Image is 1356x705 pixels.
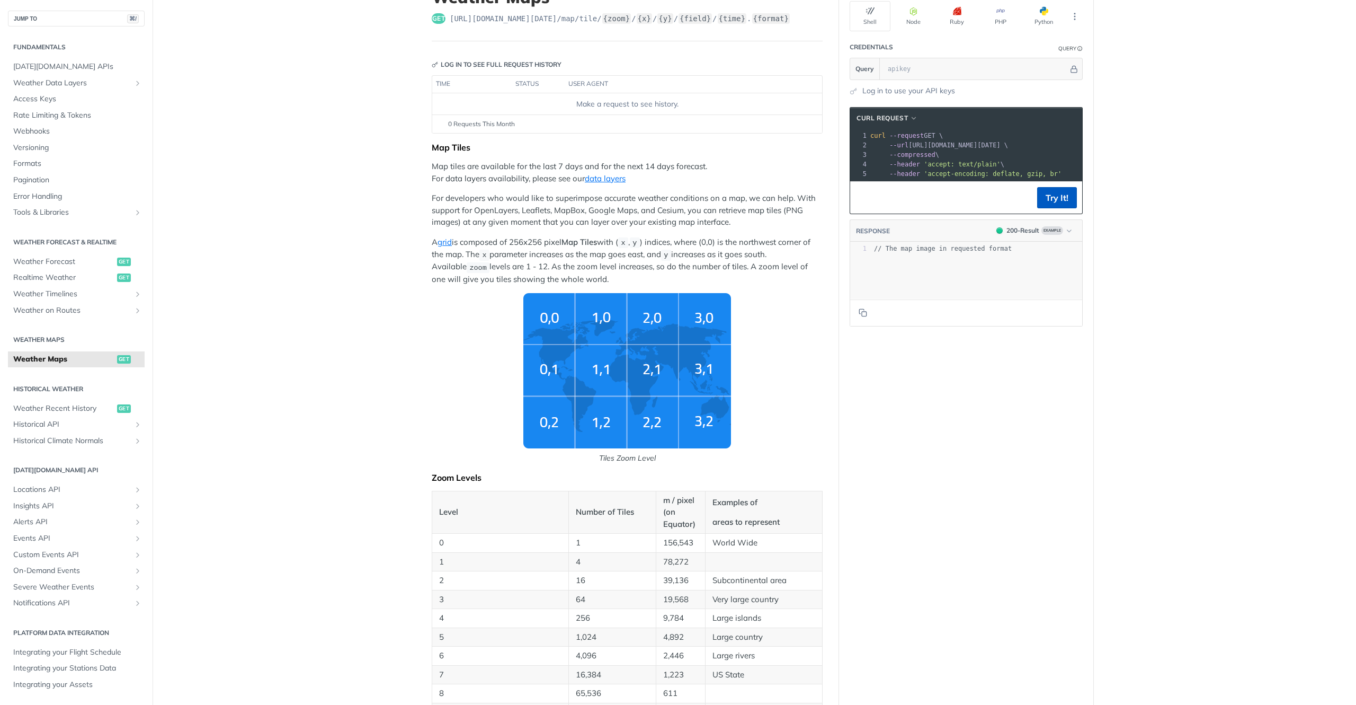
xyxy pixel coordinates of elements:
div: Zoom Levels [432,472,823,483]
button: Show subpages for Tools & Libraries [133,208,142,217]
p: Large country [712,631,815,644]
a: Realtime Weatherget [8,270,145,286]
p: Very large country [712,594,815,606]
span: GET \ [870,132,943,139]
p: A is composed of 256x256 pixel with ( , ) indices, where (0,0) is the northwest corner of the map... [432,236,823,285]
h2: Fundamentals [8,42,145,52]
div: Make a request to see history. [436,99,818,110]
span: Webhooks [13,126,142,137]
span: [URL][DOMAIN_NAME][DATE] \ [870,142,1008,149]
p: Large rivers [712,650,815,662]
p: areas to represent [712,516,815,528]
label: {format} [752,13,790,24]
h2: Platform DATA integration [8,628,145,638]
span: 'accept-encoding: deflate, gzip, br' [924,170,1061,178]
span: --compressed [889,151,935,158]
p: 5 [439,631,561,644]
a: grid [438,237,452,247]
p: Number of Tiles [576,506,649,518]
p: 3 [439,594,561,606]
p: Examples of [712,497,815,509]
p: 4,096 [576,650,649,662]
button: Show subpages for Notifications API [133,599,142,607]
p: 7 [439,669,561,681]
span: 'accept: text/plain' [924,161,1001,168]
span: \ [870,151,939,158]
span: curl [870,132,886,139]
h2: Weather Forecast & realtime [8,237,145,247]
a: Integrating your Assets [8,677,145,693]
button: Show subpages for Weather Data Layers [133,79,142,87]
button: Show subpages for Locations API [133,486,142,494]
div: 1 [850,131,868,140]
span: --request [889,132,924,139]
span: https://api.tomorrow.io/v4/map/tile/{zoom}/{x}/{y}/{field}/{time}.{format} [450,13,790,24]
a: [DATE][DOMAIN_NAME] APIs [8,59,145,75]
button: Hide [1068,64,1080,74]
p: 4 [576,556,649,568]
a: Log in to use your API keys [862,85,955,96]
div: 200 - Result [1006,226,1039,235]
button: Show subpages for Severe Weather Events [133,583,142,592]
a: data layers [585,173,626,183]
span: 0 Requests This Month [448,119,515,129]
p: 1,223 [663,669,698,681]
a: Alerts APIShow subpages for Alerts API [8,514,145,530]
div: Log in to see full request history [432,60,561,69]
div: Query [1058,45,1076,52]
div: 3 [850,150,868,160]
a: Versioning [8,140,145,156]
button: Node [893,1,934,31]
p: 6 [439,650,561,662]
p: World Wide [712,537,815,549]
a: Events APIShow subpages for Events API [8,531,145,547]
p: 16,384 [576,669,649,681]
span: Tools & Libraries [13,207,131,218]
a: Weather Forecastget [8,254,145,270]
h2: Weather Maps [8,335,145,345]
a: Pagination [8,172,145,188]
div: 4 [850,160,868,169]
span: get [117,258,131,266]
span: Events API [13,533,131,544]
p: Subcontinental area [712,575,815,587]
span: Weather Recent History [13,403,114,414]
a: Integrating your Stations Data [8,660,145,676]
div: QueryInformation [1058,45,1083,52]
button: Show subpages for Events API [133,534,142,543]
img: weather-grid-map.png [523,293,731,448]
span: Access Keys [13,94,142,104]
a: Insights APIShow subpages for Insights API [8,498,145,514]
p: Tiles Zoom Level [432,453,823,464]
label: {zoom} [602,13,631,24]
span: Query [855,64,874,74]
div: Map Tiles [432,142,823,153]
a: Error Handling [8,189,145,205]
span: Historical API [13,419,131,430]
span: Locations API [13,484,131,495]
p: Map tiles are available for the last 7 days and for the next 14 days forecast. For data layers av... [432,161,823,184]
span: get [117,355,131,364]
i: Information [1077,46,1083,51]
button: Show subpages for Custom Events API [133,551,142,559]
p: 0 [439,537,561,549]
span: Example [1041,226,1063,235]
span: Formats [13,158,142,169]
p: 16 [576,575,649,587]
button: Show subpages for On-Demand Events [133,567,142,575]
button: PHP [980,1,1021,31]
button: Python [1023,1,1064,31]
p: Large islands [712,612,815,624]
button: Show subpages for Weather on Routes [133,306,142,315]
span: ⌘/ [127,14,139,23]
a: Notifications APIShow subpages for Notifications API [8,595,145,611]
span: [DATE][DOMAIN_NAME] APIs [13,61,142,72]
p: 78,272 [663,556,698,568]
span: y [664,251,668,259]
span: x [482,251,486,259]
a: On-Demand EventsShow subpages for On-Demand Events [8,563,145,579]
a: Access Keys [8,91,145,107]
button: Shell [850,1,890,31]
h2: Historical Weather [8,384,145,394]
a: Weather TimelinesShow subpages for Weather Timelines [8,286,145,302]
